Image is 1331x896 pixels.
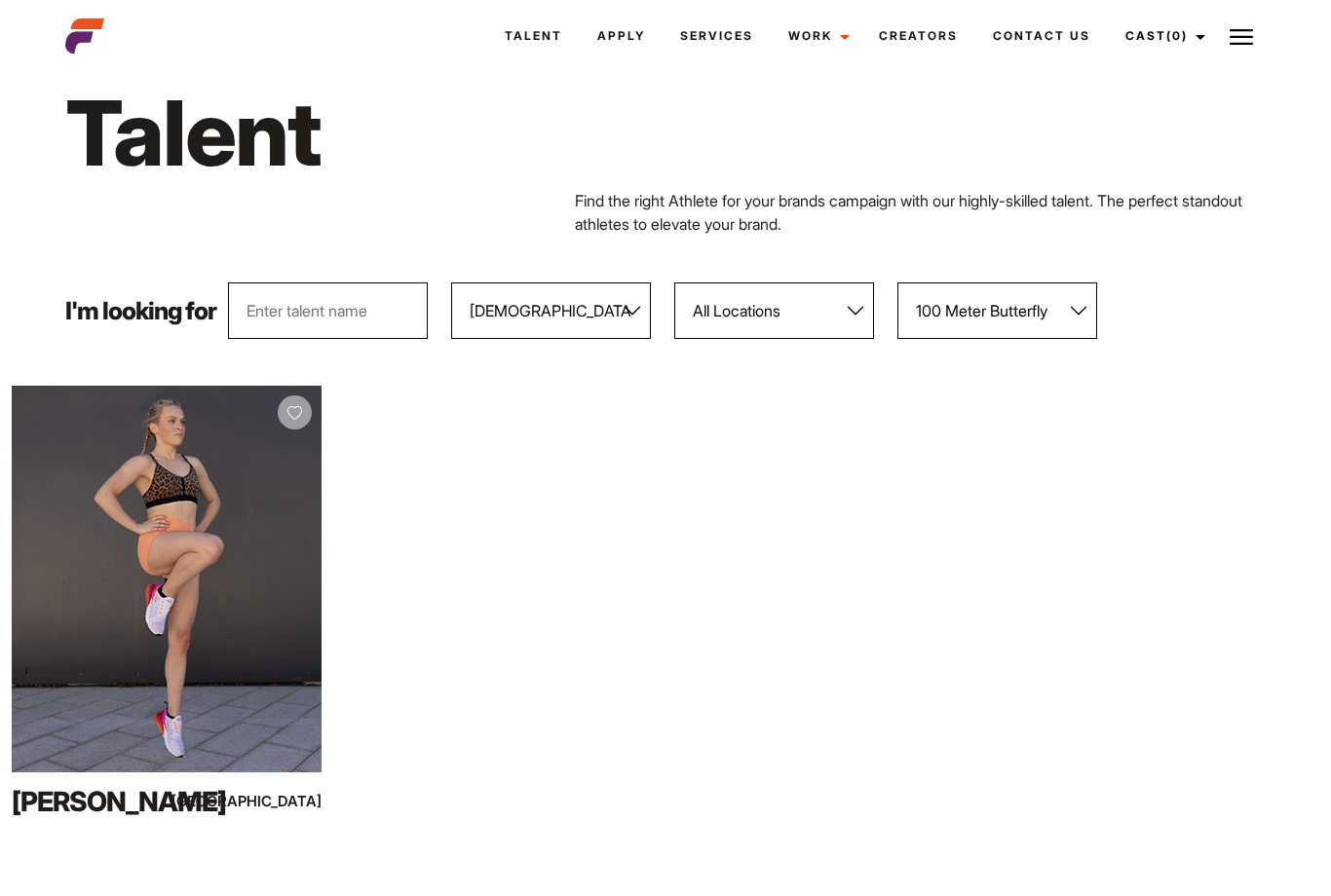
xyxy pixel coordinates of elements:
a: Services [663,10,771,62]
a: Work [771,10,861,62]
a: Talent [487,10,580,62]
div: [GEOGRAPHIC_DATA] [228,789,321,813]
a: Cast(0) [1108,10,1217,62]
a: Apply [580,10,663,62]
p: I'm looking for [65,299,216,323]
img: Burger icon [1230,25,1253,49]
input: Enter talent name [228,282,428,339]
div: [PERSON_NAME] [12,782,198,821]
img: cropped-aefm-brand-fav-22-square.png [65,17,104,56]
span: (0) [1166,28,1188,43]
p: Find the right Athlete for your brands campaign with our highly-skilled talent. The perfect stand... [575,189,1266,236]
h1: Talent [65,77,756,189]
a: Creators [861,10,975,62]
a: Contact Us [975,10,1108,62]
